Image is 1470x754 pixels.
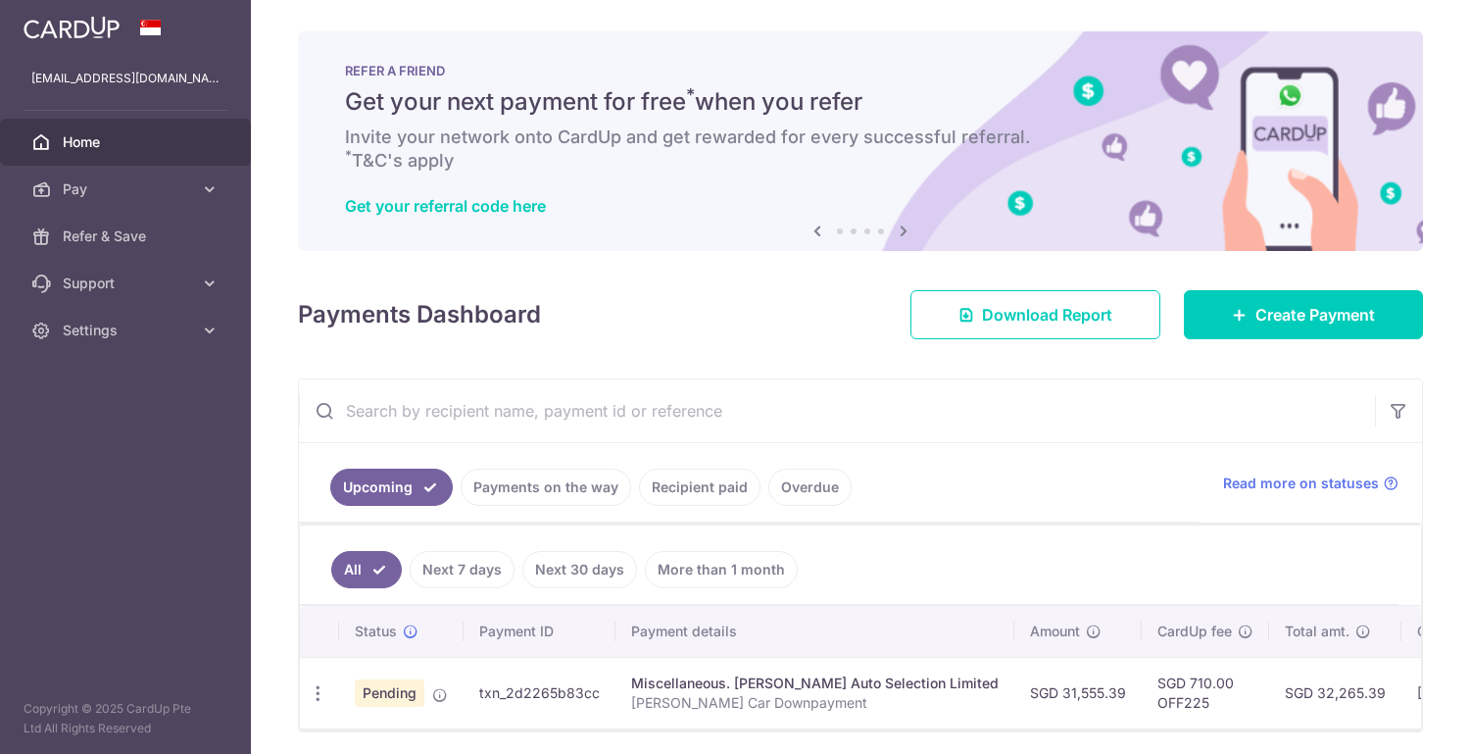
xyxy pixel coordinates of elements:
[639,469,760,506] a: Recipient paid
[645,551,798,588] a: More than 1 month
[299,379,1375,442] input: Search by recipient name, payment id or reference
[1269,657,1401,729] td: SGD 32,265.39
[910,290,1160,339] a: Download Report
[345,126,1376,173] h6: Invite your network onto CardUp and get rewarded for every successful referral. T&C's apply
[331,551,402,588] a: All
[631,693,999,713] p: [PERSON_NAME] Car Downpayment
[298,297,541,332] h4: Payments Dashboard
[522,551,637,588] a: Next 30 days
[1030,622,1080,641] span: Amount
[63,179,192,199] span: Pay
[330,469,453,506] a: Upcoming
[410,551,514,588] a: Next 7 days
[615,606,1014,657] th: Payment details
[63,321,192,340] span: Settings
[1223,474,1379,493] span: Read more on statuses
[631,674,999,693] div: Miscellaneous. [PERSON_NAME] Auto Selection Limited
[63,274,192,293] span: Support
[345,63,1376,78] p: REFER A FRIEND
[298,31,1423,251] img: RAF banner
[345,86,1376,118] h5: Get your next payment for free when you refer
[982,303,1112,327] span: Download Report
[31,69,220,88] p: [EMAIL_ADDRESS][DOMAIN_NAME]
[1157,622,1232,641] span: CardUp fee
[1285,622,1349,641] span: Total amt.
[355,622,397,641] span: Status
[1142,657,1269,729] td: SGD 710.00 OFF225
[345,196,546,216] a: Get your referral code here
[1345,695,1450,744] iframe: Opens a widget where you can find more information
[464,657,615,729] td: txn_2d2265b83cc
[461,469,631,506] a: Payments on the way
[63,132,192,152] span: Home
[464,606,615,657] th: Payment ID
[1255,303,1375,327] span: Create Payment
[355,679,424,707] span: Pending
[1184,290,1423,339] a: Create Payment
[63,226,192,246] span: Refer & Save
[768,469,852,506] a: Overdue
[1223,474,1398,493] a: Read more on statuses
[24,16,120,39] img: CardUp
[1014,657,1142,729] td: SGD 31,555.39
